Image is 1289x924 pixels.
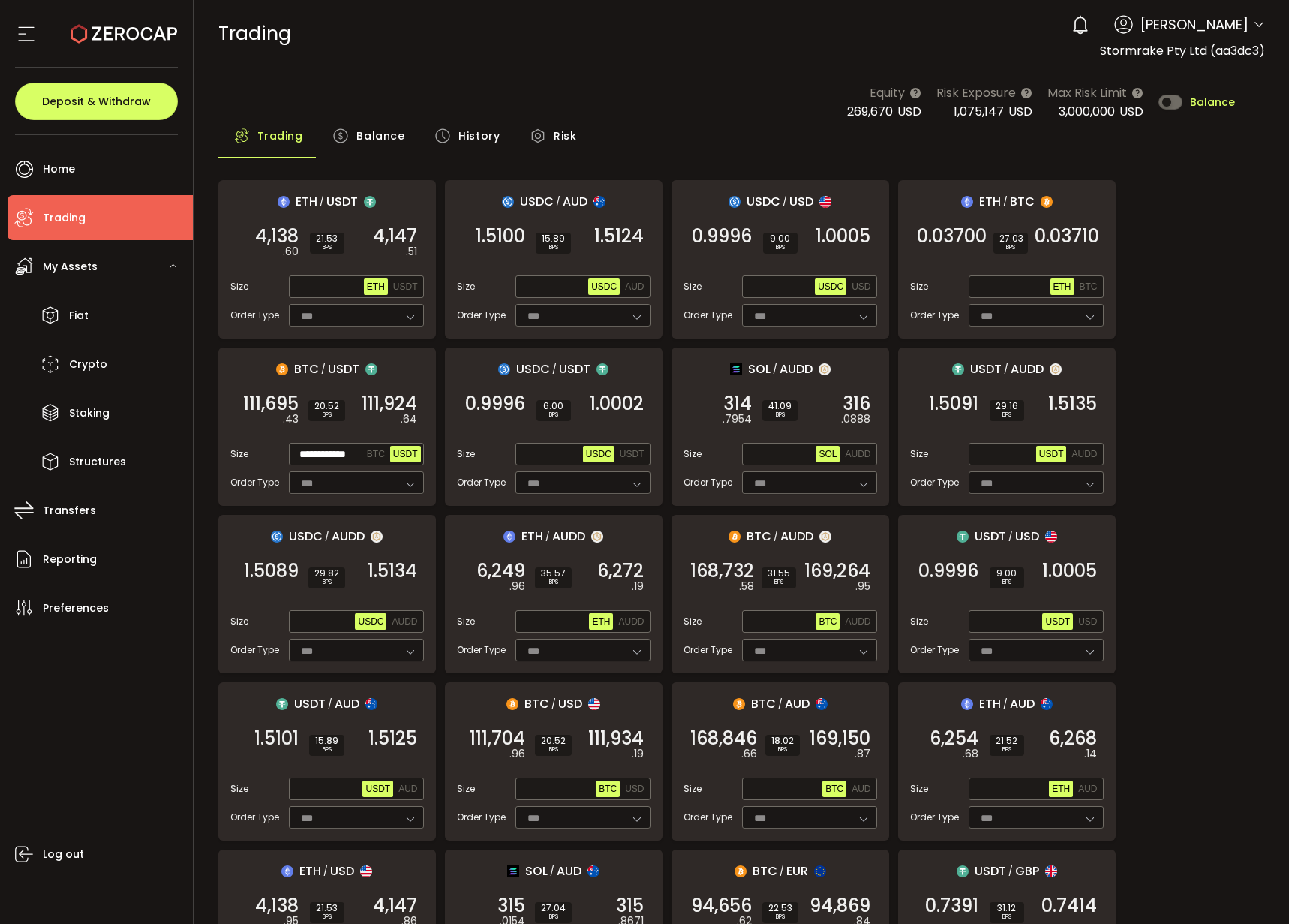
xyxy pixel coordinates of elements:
[684,280,702,293] span: Size
[365,363,377,375] img: usdt_portfolio.svg
[401,411,417,427] em: .64
[849,781,873,797] button: AUD
[1047,83,1127,102] span: Max Risk Limit
[1045,616,1070,627] span: USDT
[1075,781,1100,797] button: AUD
[457,615,475,628] span: Size
[69,402,110,424] span: Staking
[230,615,248,628] span: Size
[358,616,383,627] span: USDC
[328,360,359,378] span: USDT
[296,192,317,211] span: ETH
[897,103,921,120] span: USD
[335,694,359,713] span: AUD
[254,731,299,746] span: 1.5101
[999,234,1022,243] span: 27.03
[810,731,870,746] span: 169,150
[597,564,644,579] span: 6,272
[816,446,840,462] button: SOL
[315,736,338,745] span: 15.89
[774,530,778,543] em: /
[910,615,928,628] span: Size
[283,411,299,427] em: .43
[43,549,97,570] span: Reporting
[43,500,96,522] span: Transfers
[591,531,603,543] img: zuPXiwguUFiBOIQyqLOiXsnnNitlx7q4LCwEbLHADjIpTka+Lip0HH8D0VTrd02z+wEAAAAASUVORK5CYII=
[957,531,969,543] img: usdt_portfolio.svg
[316,243,338,252] i: BPS
[852,784,870,794] span: AUD
[281,865,293,877] img: eth_portfolio.svg
[1052,784,1070,794] span: ETH
[961,698,973,710] img: eth_portfolio.svg
[1049,731,1097,746] span: 6,268
[785,694,810,713] span: AUD
[849,278,873,295] button: USD
[842,613,873,630] button: AUDD
[684,782,702,796] span: Size
[541,745,566,754] i: BPS
[1140,14,1248,35] span: [PERSON_NAME]
[257,121,303,151] span: Trading
[457,447,475,461] span: Size
[741,746,757,762] em: .66
[690,564,754,579] span: 168,732
[961,196,973,208] img: eth_portfolio.svg
[506,698,518,710] img: btc_portfolio.svg
[1003,195,1008,209] em: /
[1075,613,1100,630] button: USD
[276,363,288,375] img: btc_portfolio.svg
[364,278,388,295] button: ETH
[43,256,98,278] span: My Assets
[684,615,702,628] span: Size
[1050,363,1062,375] img: zuPXiwguUFiBOIQyqLOiXsnnNitlx7q4LCwEbLHADjIpTka+Lip0HH8D0VTrd02z+wEAAAAASUVORK5CYII=
[314,411,339,420] i: BPS
[328,697,332,711] em: /
[230,476,279,489] span: Order Type
[778,697,783,711] em: /
[1077,278,1101,295] button: BTC
[1010,694,1035,713] span: AUD
[1041,196,1053,208] img: btc_portfolio.svg
[230,280,248,293] span: Size
[1048,396,1097,411] span: 1.5135
[625,281,644,292] span: AUD
[870,83,905,102] span: Equity
[457,811,506,824] span: Order Type
[69,354,107,375] span: Crypto
[360,865,372,877] img: usd_portfolio.svg
[390,278,421,295] button: USDT
[390,446,421,462] button: USDT
[559,360,590,378] span: USDT
[804,564,870,579] span: 169,264
[723,411,752,427] em: .7954
[591,281,617,292] span: USDC
[733,698,745,710] img: btc_portfolio.svg
[819,196,831,208] img: usd_portfolio.svg
[362,781,393,797] button: USDT
[1015,527,1039,546] span: USD
[326,192,358,211] span: USDT
[910,476,959,489] span: Order Type
[684,476,732,489] span: Order Type
[314,569,339,578] span: 29.82
[389,613,420,630] button: AUDD
[843,396,870,411] span: 316
[847,103,893,120] span: 269,670
[684,643,732,657] span: Order Type
[557,862,581,880] span: AUD
[43,844,84,865] span: Log out
[465,396,525,411] span: 0.9996
[1045,865,1057,877] img: gbp_portfolio.svg
[356,121,404,151] span: Balance
[1049,781,1073,797] button: ETH
[729,531,741,543] img: btc_portfolio.svg
[819,449,837,459] span: SOL
[816,698,828,710] img: aud_portfolio.svg
[542,411,565,420] i: BPS
[970,360,1002,378] span: USDT
[963,746,978,762] em: .68
[69,451,126,473] span: Structures
[594,229,644,244] span: 1.5124
[690,731,757,746] span: 168,846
